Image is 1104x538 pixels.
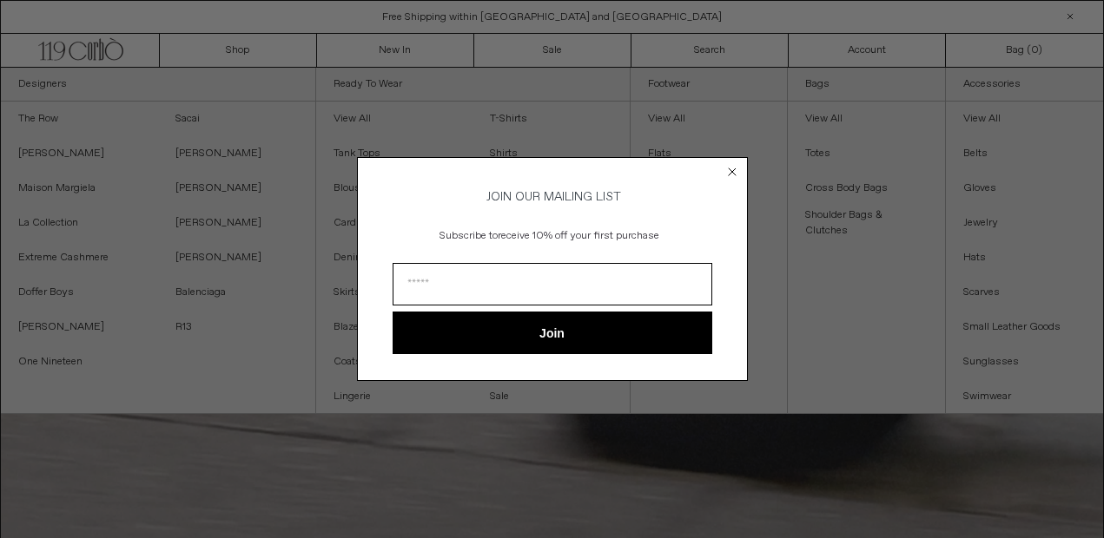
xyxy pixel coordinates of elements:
button: Join [393,312,712,354]
input: Email [393,263,712,305]
span: Subscribe to [440,229,498,243]
button: Close dialog [724,163,741,180]
span: JOIN OUR MAILING LIST [484,189,621,205]
span: receive 10% off your first purchase [498,229,659,243]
